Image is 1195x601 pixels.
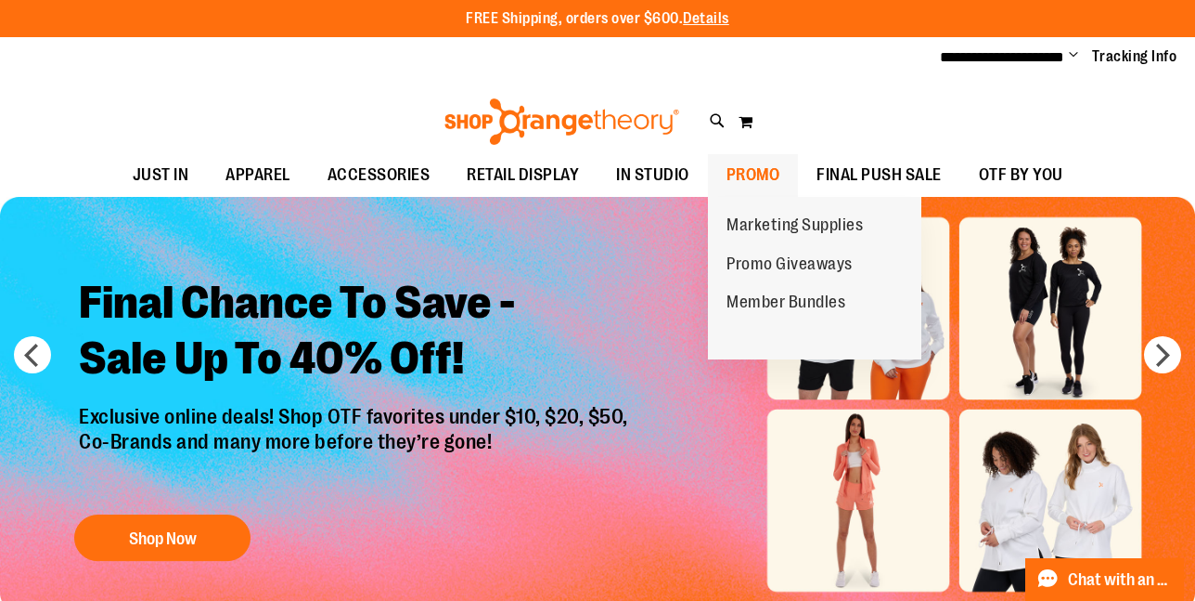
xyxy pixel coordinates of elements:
span: OTF BY YOU [979,154,1063,196]
span: ACCESSORIES [328,154,430,196]
span: Marketing Supplies [726,216,863,239]
button: Chat with an Expert [1025,558,1185,601]
span: IN STUDIO [616,154,689,196]
button: Account menu [1069,47,1078,66]
span: PROMO [726,154,780,196]
button: next [1144,336,1181,373]
a: Details [683,10,729,27]
a: Tracking Info [1092,46,1177,67]
p: Exclusive online deals! Shop OTF favorites under $10, $20, $50, Co-Brands and many more before th... [65,406,647,497]
h2: Final Chance To Save - Sale Up To 40% Off! [65,262,647,406]
span: FINAL PUSH SALE [816,154,942,196]
span: Chat with an Expert [1068,571,1173,589]
img: Shop Orangetheory [442,98,682,145]
span: Promo Giveaways [726,255,853,278]
span: APPAREL [225,154,290,196]
button: Shop Now [74,515,251,561]
a: Final Chance To Save -Sale Up To 40% Off! Exclusive online deals! Shop OTF favorites under $10, $... [65,262,647,571]
p: FREE Shipping, orders over $600. [466,8,729,30]
span: Member Bundles [726,293,845,316]
span: RETAIL DISPLAY [467,154,579,196]
button: prev [14,336,51,373]
span: JUST IN [133,154,189,196]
